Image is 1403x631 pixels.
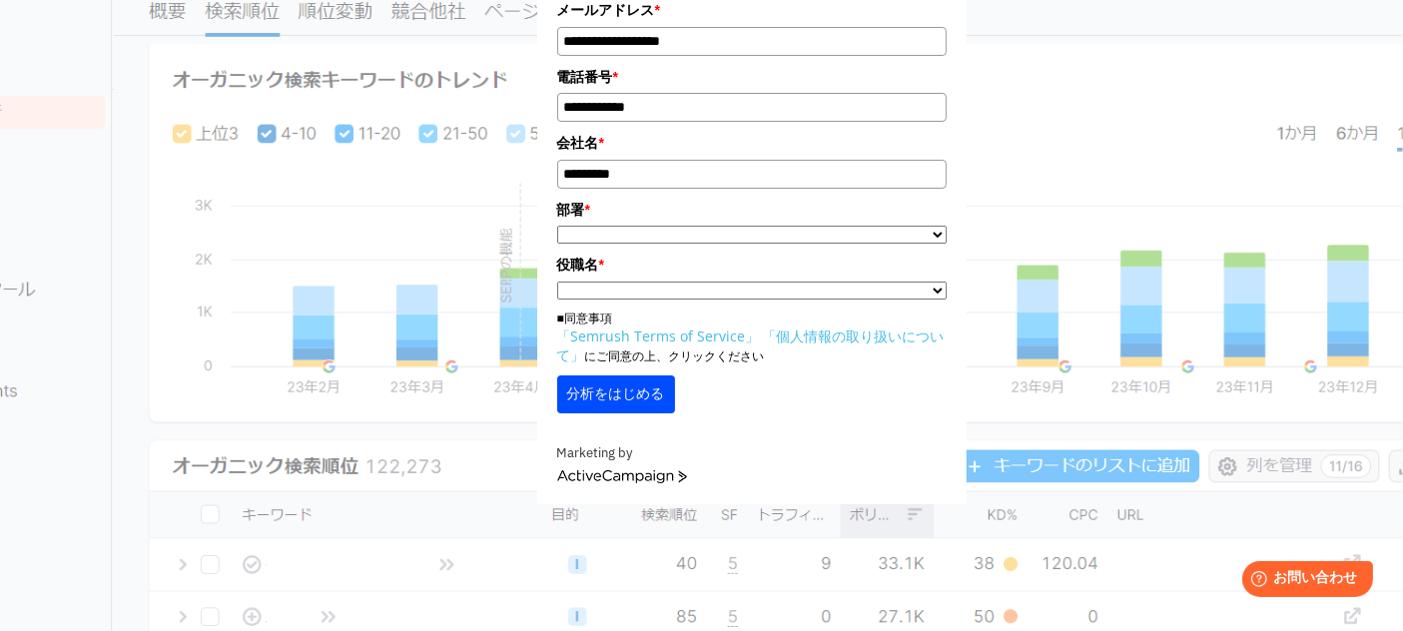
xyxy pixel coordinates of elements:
label: 会社名 [557,132,947,154]
label: 部署 [557,199,947,221]
label: 役職名 [557,254,947,276]
div: Marketing by [557,443,947,464]
p: ■同意事項 にご同意の上、クリックください [557,310,947,365]
label: 電話番号 [557,66,947,88]
a: 「Semrush Terms of Service」 [557,326,760,345]
a: 「個人情報の取り扱いについて」 [557,326,945,364]
button: 分析をはじめる [557,375,675,413]
iframe: Help widget launcher [1225,553,1381,609]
